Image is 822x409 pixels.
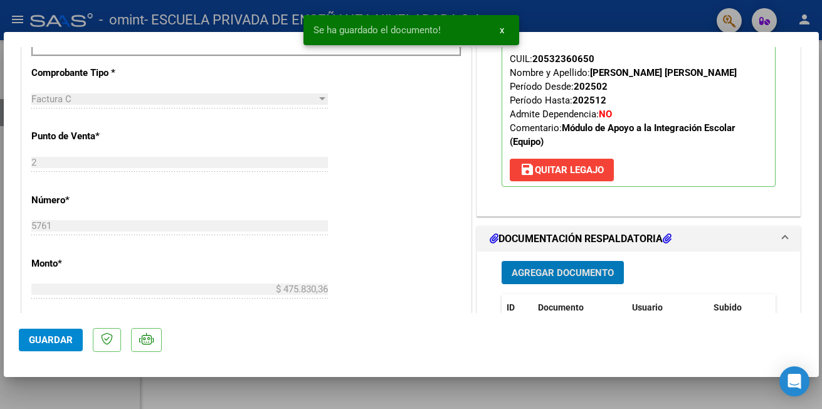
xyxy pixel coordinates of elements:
button: Agregar Documento [502,261,624,284]
div: 20532360650 [532,52,594,66]
strong: Módulo de Apoyo a la Integración Escolar (Equipo) [510,122,735,147]
p: Punto de Venta [31,129,161,144]
span: Se ha guardado el documento! [314,24,441,36]
h1: DOCUMENTACIÓN RESPALDATORIA [490,231,672,247]
datatable-header-cell: ID [502,294,533,321]
button: Quitar Legajo [510,159,614,181]
span: Factura C [31,93,71,105]
span: Comentario: [510,122,735,147]
strong: NO [599,109,612,120]
strong: 202512 [572,95,606,106]
span: Agregar Documento [512,267,614,279]
strong: [PERSON_NAME] [PERSON_NAME] [590,67,737,78]
span: Quitar Legajo [520,164,604,176]
span: Documento [538,302,584,312]
p: Número [31,193,161,208]
span: ID [507,302,515,312]
span: CUIL: Nombre y Apellido: Período Desde: Período Hasta: Admite Dependencia: [510,53,737,147]
mat-icon: save [520,162,535,177]
span: Guardar [29,334,73,346]
datatable-header-cell: Subido [709,294,771,321]
p: Comprobante Tipo * [31,66,161,80]
datatable-header-cell: Documento [533,294,627,321]
p: Legajo preaprobado para Período de Prestación: [502,6,776,187]
span: Subido [714,302,742,312]
span: x [500,24,504,36]
button: Guardar [19,329,83,351]
button: x [490,19,514,41]
p: Monto [31,257,161,271]
strong: 202502 [574,81,608,92]
div: Open Intercom Messenger [779,366,809,396]
span: Usuario [632,302,663,312]
mat-expansion-panel-header: DOCUMENTACIÓN RESPALDATORIA [477,226,801,252]
datatable-header-cell: Usuario [627,294,709,321]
